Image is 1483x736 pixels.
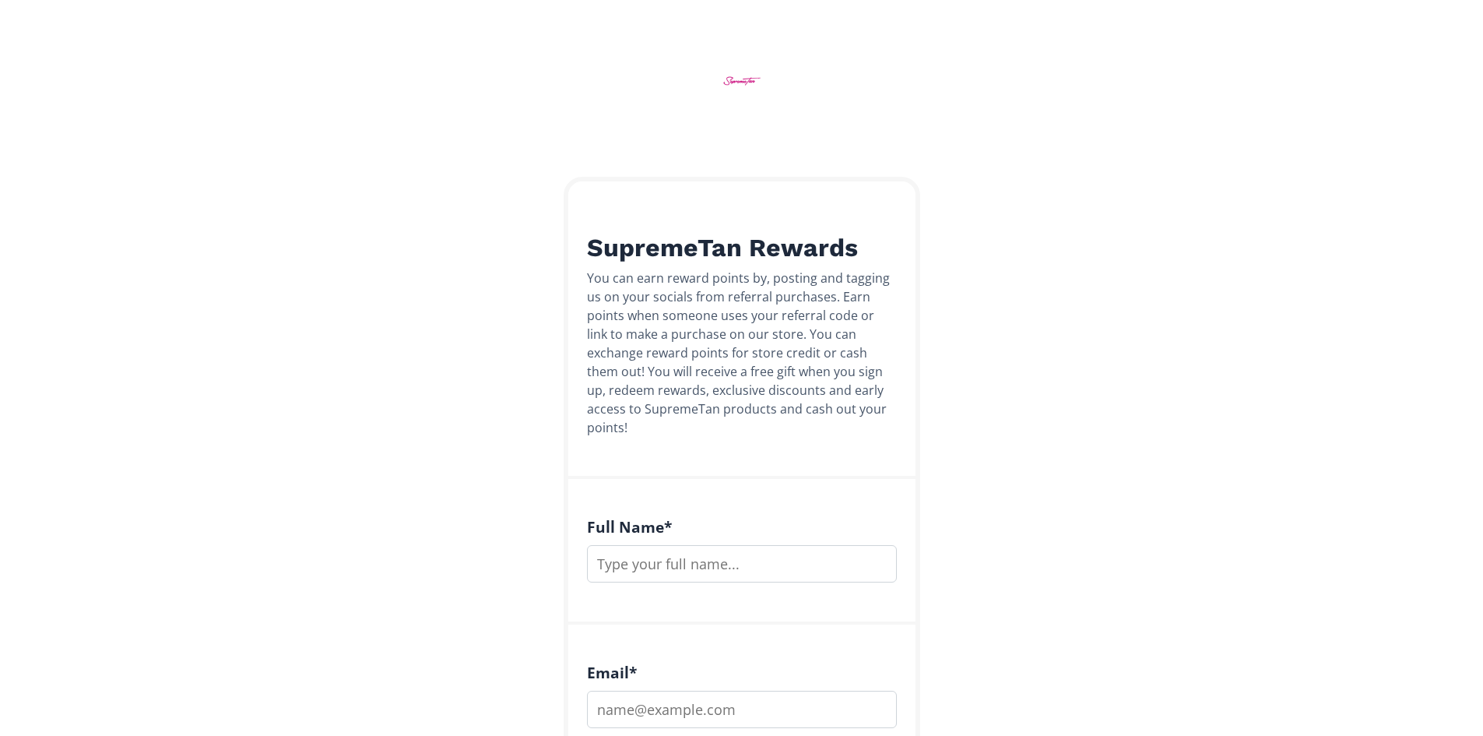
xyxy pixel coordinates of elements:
[587,233,897,262] h2: SupremeTan Rewards
[587,518,897,536] h4: Full Name *
[587,691,897,728] input: name@example.com
[587,545,897,583] input: Type your full name...
[712,51,771,110] img: BtZWWMaMEGZe
[587,269,897,437] div: You can earn reward points by, posting and tagging us on your socials from referral purchases. Ea...
[587,664,897,681] h4: Email *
